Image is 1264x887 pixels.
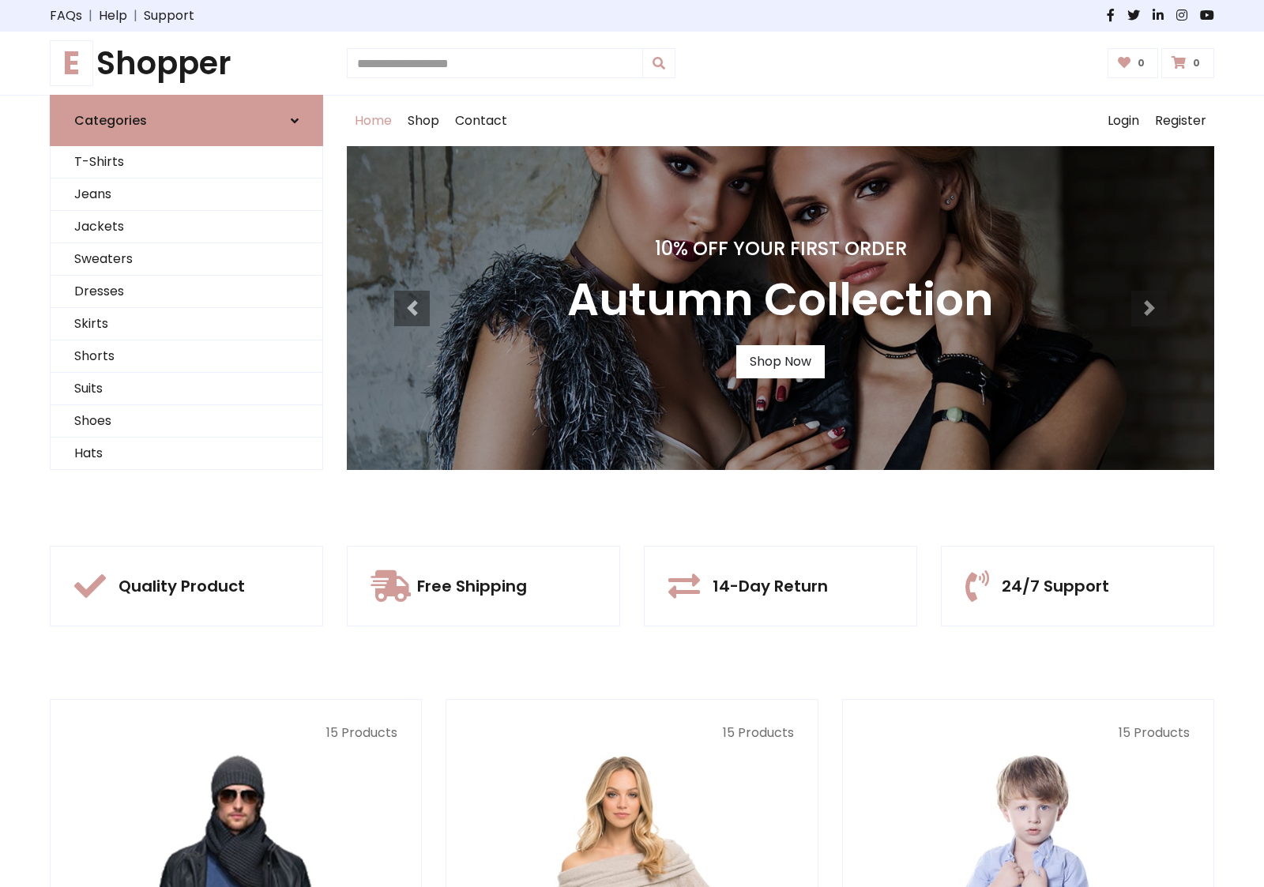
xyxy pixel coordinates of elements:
span: 0 [1189,56,1204,70]
span: | [82,6,99,25]
a: Shop [400,96,447,146]
h5: 14-Day Return [713,577,828,596]
a: Register [1147,96,1214,146]
a: Help [99,6,127,25]
h5: Quality Product [118,577,245,596]
h6: Categories [74,113,147,128]
h1: Shopper [50,44,323,82]
a: Categories [50,95,323,146]
a: Skirts [51,308,322,340]
a: Sweaters [51,243,322,276]
a: Dresses [51,276,322,308]
span: 0 [1134,56,1149,70]
a: T-Shirts [51,146,322,179]
span: | [127,6,144,25]
a: Shorts [51,340,322,373]
a: Hats [51,438,322,470]
a: Shoes [51,405,322,438]
a: 0 [1108,48,1159,78]
a: Support [144,6,194,25]
h5: 24/7 Support [1002,577,1109,596]
a: Login [1100,96,1147,146]
a: 0 [1161,48,1214,78]
a: Suits [51,373,322,405]
a: EShopper [50,44,323,82]
span: E [50,40,93,86]
p: 15 Products [470,724,793,742]
h4: 10% Off Your First Order [567,238,994,261]
h3: Autumn Collection [567,273,994,326]
a: Jackets [51,211,322,243]
a: Home [347,96,400,146]
a: Jeans [51,179,322,211]
a: Contact [447,96,515,146]
a: Shop Now [736,345,825,378]
p: 15 Products [867,724,1190,742]
h5: Free Shipping [417,577,527,596]
p: 15 Products [74,724,397,742]
a: FAQs [50,6,82,25]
